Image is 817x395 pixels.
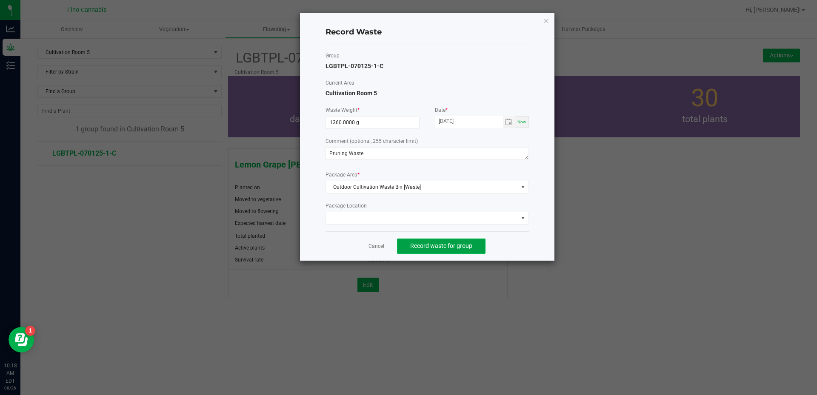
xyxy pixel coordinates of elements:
label: Package Area [326,171,529,179]
span: Now [517,119,526,124]
span: NO DATA FOUND [326,212,529,224]
span: Toggle calendar [503,116,515,128]
label: Group [326,52,529,60]
iframe: Resource center unread badge [25,326,35,336]
button: Record waste for group [397,239,486,254]
label: Current Area [326,79,529,87]
span: Cultivation Room 5 [326,90,377,97]
label: Comment (optional, 255 character limit) [326,137,529,145]
a: Cancel [369,243,384,250]
label: Package Location [326,202,529,210]
h4: Record Waste [326,27,529,38]
label: Date [435,106,529,114]
span: Outdoor Cultivation Waste Bin [Waste] [333,184,421,190]
span: Record waste for group [410,242,472,249]
label: Waste Weight [326,106,420,114]
input: Date [435,116,503,127]
iframe: Resource center [9,327,34,352]
span: LGBTPL-070125-1-C [326,63,383,69]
